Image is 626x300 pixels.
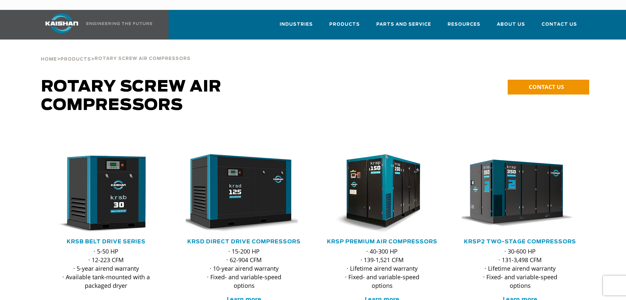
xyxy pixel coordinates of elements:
span: Products [60,57,91,62]
span: Industries [280,21,313,28]
div: krsp150 [324,154,441,233]
p: · 15-200 HP · 62-904 CFM · 10-year airend warranty · Fixed- and variable-speed options [199,247,290,290]
a: Products [329,16,360,38]
a: KRSP2 Two-Stage Compressors [464,239,576,244]
a: Kaishan USA [37,10,153,40]
div: > > [41,40,191,65]
img: krsd125 [181,154,298,233]
div: krsd125 [186,154,303,233]
span: Resources [448,21,480,28]
a: Home [41,56,57,62]
a: Industries [280,16,313,38]
a: Resources [448,16,480,38]
img: krsp150 [319,154,436,233]
a: Parts and Service [376,16,431,38]
a: CONTACT US [508,80,589,95]
a: Products [60,56,91,62]
img: Engineering the future [86,22,152,25]
a: KRSD Direct Drive Compressors [187,239,301,244]
div: krsb30 [48,154,165,233]
a: KRSP Premium Air Compressors [327,239,437,244]
span: Rotary Screw Air Compressors [95,57,191,61]
img: kaishan logo [37,14,86,33]
span: Rotary Screw Air Compressors [41,79,221,113]
span: Products [329,21,360,28]
p: · 40-300 HP · 139-1,521 CFM · Lifetime airend warranty · Fixed- and variable-speed options [337,247,428,290]
img: krsp350 [457,154,574,233]
span: CONTACT US [529,83,564,91]
span: Contact Us [542,21,577,28]
span: Home [41,57,57,62]
img: krsb30 [43,154,160,233]
p: · 30-600 HP · 131-3,498 CFM · Lifetime airend warranty · Fixed- and variable-speed options [475,247,566,290]
a: About Us [497,16,525,38]
a: KRSB Belt Drive Series [67,239,146,244]
span: About Us [497,21,525,28]
span: Parts and Service [376,21,431,28]
a: Contact Us [542,16,577,38]
div: krsp350 [462,154,579,233]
